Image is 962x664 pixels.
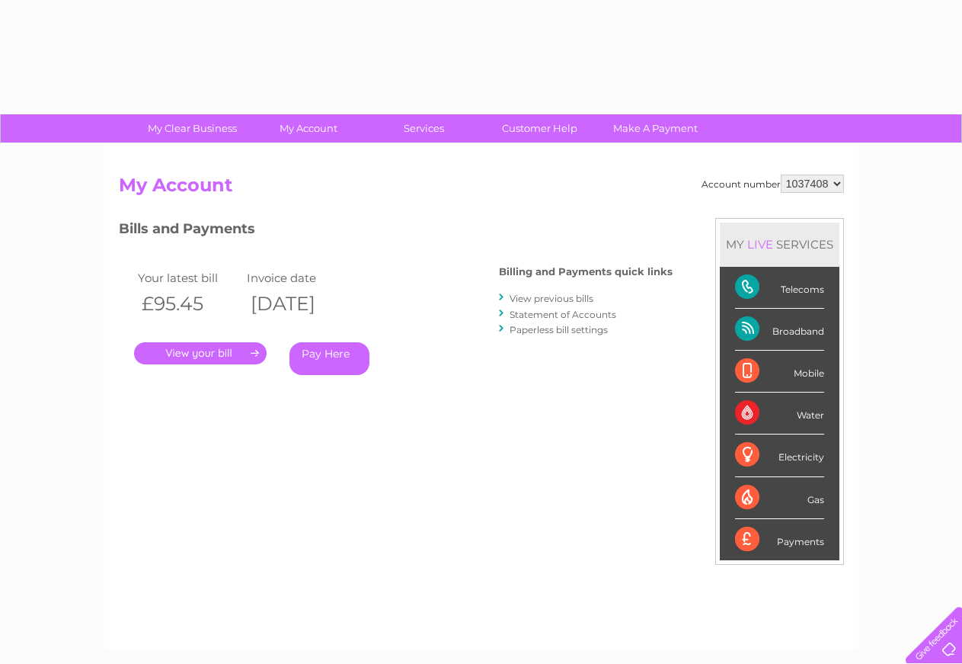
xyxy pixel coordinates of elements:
[134,342,267,364] a: .
[744,237,776,252] div: LIVE
[510,309,616,320] a: Statement of Accounts
[245,114,371,143] a: My Account
[134,268,244,288] td: Your latest bill
[499,266,673,277] h4: Billing and Payments quick links
[119,218,673,245] h3: Bills and Payments
[735,309,824,351] div: Broadband
[702,175,844,193] div: Account number
[735,393,824,435] div: Water
[477,114,602,143] a: Customer Help
[593,114,718,143] a: Make A Payment
[735,267,824,309] div: Telecoms
[361,114,487,143] a: Services
[129,114,255,143] a: My Clear Business
[720,223,839,266] div: MY SERVICES
[134,288,244,319] th: £95.45
[289,342,369,375] a: Pay Here
[119,175,844,204] h2: My Account
[735,435,824,476] div: Electricity
[735,351,824,393] div: Mobile
[510,293,593,304] a: View previous bills
[510,324,608,335] a: Paperless bill settings
[735,519,824,560] div: Payments
[735,477,824,519] div: Gas
[243,268,353,288] td: Invoice date
[243,288,353,319] th: [DATE]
